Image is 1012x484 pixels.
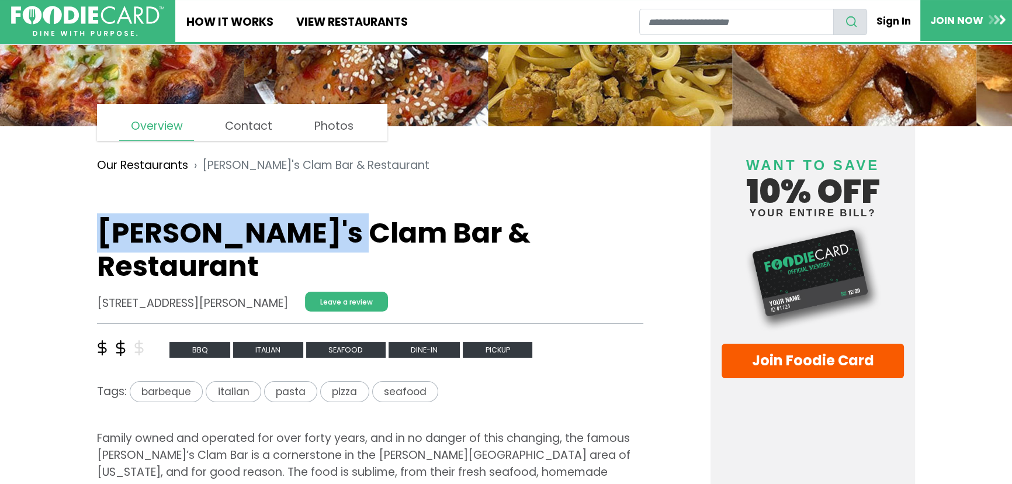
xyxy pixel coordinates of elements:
[722,344,904,378] a: Join Foodie Card
[867,8,921,34] a: Sign In
[214,112,283,140] a: Contact
[97,104,387,141] nav: page links
[169,342,230,358] span: BBQ
[306,342,386,358] span: Seafood
[639,9,834,35] input: restaurant search
[206,381,261,403] span: italian
[389,341,463,357] a: Dine-in
[303,112,365,140] a: Photos
[188,157,429,174] li: [PERSON_NAME]'s Clam Bar & Restaurant
[119,112,193,141] a: Overview
[97,216,643,284] h1: [PERSON_NAME]'s Clam Bar & Restaurant
[372,381,438,403] span: seafood
[320,383,372,399] a: pizza
[169,341,233,357] a: BBQ
[305,292,388,312] a: Leave a review
[127,383,206,399] a: barbeque
[722,143,904,218] h4: 10% off
[264,381,317,403] span: pasta
[11,6,164,37] img: FoodieCard; Eat, Drink, Save, Donate
[389,342,460,358] span: Dine-in
[372,383,438,399] a: seafood
[463,342,532,358] span: Pickup
[833,9,867,35] button: search
[130,381,203,403] span: barbeque
[97,381,643,408] div: Tags:
[463,341,532,357] a: Pickup
[97,295,288,312] address: [STREET_ADDRESS][PERSON_NAME]
[746,157,879,173] span: Want to save
[722,208,904,218] small: your entire bill?
[264,383,320,399] a: pasta
[206,383,264,399] a: italian
[233,341,306,357] a: Italian
[722,224,904,332] img: Foodie Card
[320,381,369,403] span: pizza
[233,342,303,358] span: Italian
[97,148,643,182] nav: breadcrumb
[306,341,389,357] a: Seafood
[97,157,188,174] a: Our Restaurants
